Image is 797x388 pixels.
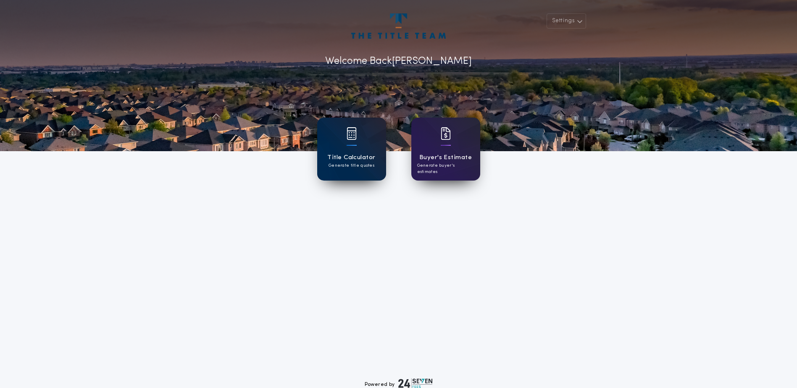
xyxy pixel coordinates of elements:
[327,153,375,163] h1: Title Calculator
[411,118,480,181] a: card iconBuyer's EstimateGenerate buyer's estimates
[419,153,472,163] h1: Buyer's Estimate
[325,54,472,69] p: Welcome Back [PERSON_NAME]
[317,118,386,181] a: card iconTitle CalculatorGenerate title quotes
[347,127,357,140] img: card icon
[329,163,374,169] p: Generate title quotes
[547,13,586,29] button: Settings
[351,13,445,39] img: account-logo
[417,163,474,175] p: Generate buyer's estimates
[441,127,451,140] img: card icon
